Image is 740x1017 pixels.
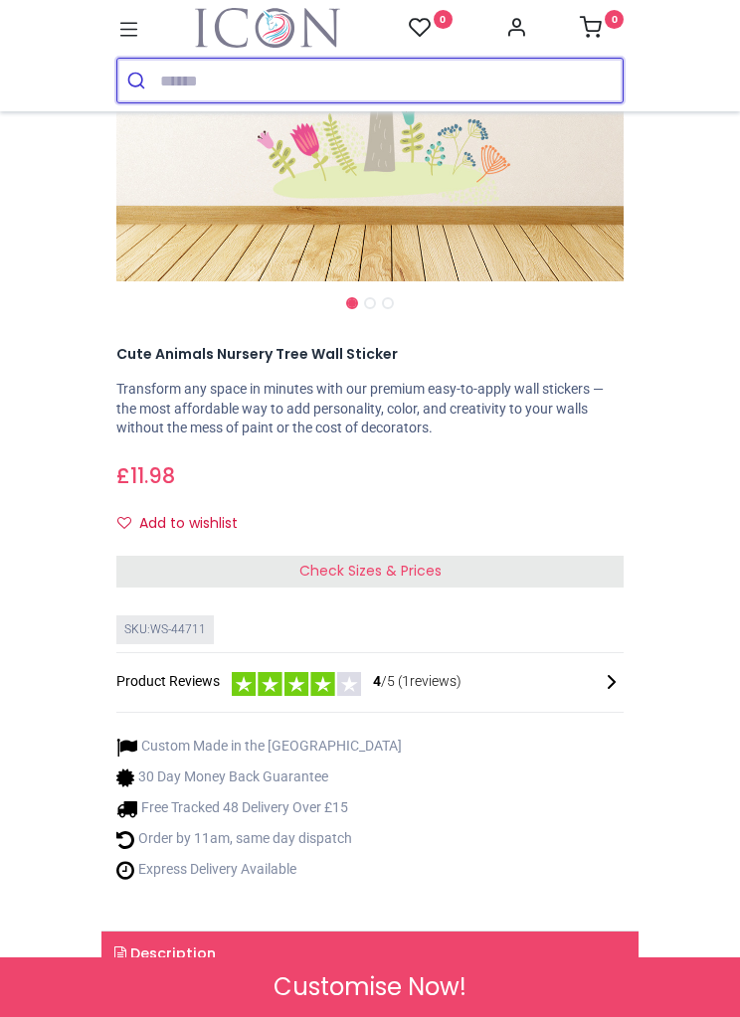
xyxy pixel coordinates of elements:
sup: 0 [605,10,624,29]
span: Check Sizes & Prices [299,561,442,581]
span: £ [116,462,175,491]
a: Logo of Icon Wall Stickers [195,8,340,48]
span: 11.98 [130,461,175,490]
h1: Cute Animals Nursery Tree Wall Sticker [116,345,624,365]
img: Icon Wall Stickers [195,8,340,48]
a: 0 [580,22,624,38]
div: SKU: WS-44711 [116,615,214,644]
a: Account Info [505,22,527,38]
button: Add to wishlistAdd to wishlist [116,507,255,541]
div: Product Reviews [116,669,624,696]
li: Express Delivery Available [116,860,624,881]
li: Free Tracked 48 Delivery Over £15 [116,798,624,819]
li: 30 Day Money Back Guarantee [116,767,624,788]
span: 4 [373,673,381,689]
li: Order by 11am, same day dispatch [116,829,624,850]
p: Transform any space in minutes with our premium easy-to-apply wall stickers — the most affordable... [116,380,624,438]
a: Description [101,932,639,977]
a: 0 [409,16,453,41]
span: Customise Now! [274,970,466,1004]
i: Add to wishlist [117,516,131,530]
sup: 0 [434,10,453,29]
button: Submit [117,59,160,102]
li: Custom Made in the [GEOGRAPHIC_DATA] [116,737,624,758]
span: /5 ( 1 reviews) [373,672,462,692]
